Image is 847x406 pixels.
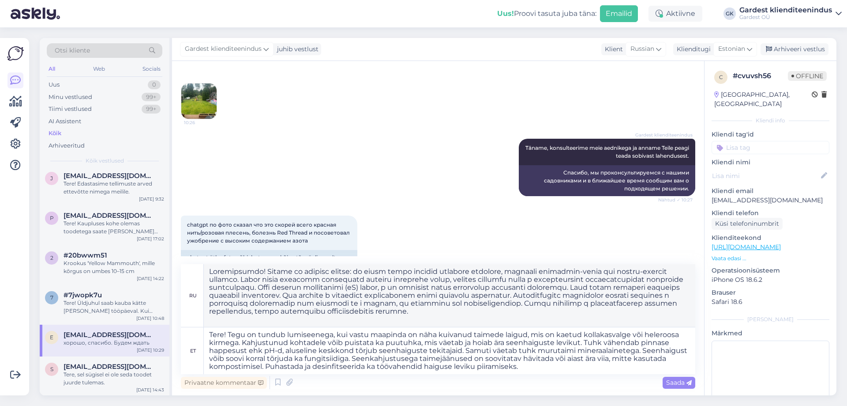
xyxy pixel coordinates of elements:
[712,209,829,218] p: Kliendi telefon
[274,45,319,54] div: juhib vestlust
[190,343,196,358] div: et
[181,83,217,119] img: Attachment
[184,119,217,126] span: 10:26
[136,315,164,322] div: [DATE] 10:48
[49,141,85,150] div: Arhiveeritud
[712,171,819,181] input: Lisa nimi
[49,117,81,126] div: AI Assistent
[635,132,693,138] span: Gardest klienditeenindus
[712,233,829,243] p: Klienditeekond
[189,288,197,303] div: ru
[712,315,829,323] div: [PERSON_NAME]
[181,377,267,389] div: Privaatne kommentaar
[712,196,829,205] p: [EMAIL_ADDRESS][DOMAIN_NAME]
[718,44,745,54] span: Estonian
[142,105,161,114] div: 99+
[64,363,155,371] span: silja.maasing@pjk.ee
[712,130,829,139] p: Kliendi tag'id
[91,63,107,75] div: Web
[64,220,164,235] div: Tere! Kaupluses kohe olemas toodetega saate [PERSON_NAME] päeval või järgmisel päeval kauba juba ...
[64,339,164,347] div: хорошо, спасибо. Будем ждать
[50,294,53,301] span: 7
[739,14,832,21] div: Gardest OÜ
[712,297,829,307] p: Safari 18.6
[739,7,842,21] a: Gardest klienditeenindusGardest OÜ
[187,221,351,244] span: chatgpt по фото сказал что это скорей всего красная нить/розовая плесень, болезнь Red Thread и по...
[497,8,596,19] div: Proovi tasuta juba täna:
[600,5,638,22] button: Emailid
[148,80,161,89] div: 0
[648,6,702,22] div: Aktiivne
[49,93,92,102] div: Minu vestlused
[47,63,57,75] div: All
[712,158,829,167] p: Kliendi nimi
[712,117,829,125] div: Kliendi info
[712,329,829,338] p: Märkmed
[50,334,53,341] span: e
[497,9,514,18] b: Uus!
[64,212,155,220] span: pparmson@gmail.com
[64,180,164,196] div: Tere! Edastasime tellimuste arved ettevõtte nimega meilile.
[137,275,164,282] div: [DATE] 14:22
[714,90,812,109] div: [GEOGRAPHIC_DATA], [GEOGRAPHIC_DATA]
[50,175,53,182] span: j
[137,235,164,242] div: [DATE] 17:02
[136,387,164,393] div: [DATE] 14:43
[761,43,828,55] div: Arhiveeri vestlus
[141,63,162,75] div: Socials
[723,8,736,20] div: GK
[739,7,832,14] div: Gardest klienditeenindus
[64,299,164,315] div: Tere! Üldjuhul saab kauba kätte [PERSON_NAME] tööpäeval. Kui tellisite kauba nädalavahetusel, sii...
[204,264,695,327] textarea: Loremipsumdo! Sitame co adipisc elitse: do eiusm tempo incidid utlabore etdolore, magnaali enimad...
[50,254,53,261] span: 2
[712,186,829,196] p: Kliendi email
[673,45,711,54] div: Klienditugi
[139,196,164,202] div: [DATE] 9:32
[658,197,693,203] span: Nähtud ✓ 10:27
[64,172,155,180] span: jaaguphinn@gmail.com
[86,157,124,165] span: Kõik vestlused
[64,331,155,339] span: edgar94@bk.ru
[185,44,262,54] span: Gardest klienditeenindus
[55,46,90,55] span: Otsi kliente
[733,71,788,81] div: # cvuvsh56
[719,74,723,80] span: c
[601,45,623,54] div: Klient
[519,165,695,196] div: Спасибо, мы проконсультируемся с нашими садовниками и в ближайшее время сообщим вам о подходящем ...
[49,80,60,89] div: Uus
[630,44,654,54] span: Russian
[712,218,783,230] div: Küsi telefoninumbrit
[64,259,164,275] div: Krookus 'Yellow Mammouth', mille kõrgus on umbes 10–15 cm
[788,71,827,81] span: Offline
[7,45,24,62] img: Askly Logo
[204,327,695,374] textarea: Tere! Tegu on tundub lumiseenega, kui vastu maapinda on näha kuivanud taimede laigud, mis on kaet...
[64,251,107,259] span: #20bwwm51
[181,250,357,289] div: chatgpt ütles foto põhjal, et see on kõige tõenäolisemalt punane niithallitus/[PERSON_NAME] halli...
[712,275,829,285] p: iPhone OS 18.6.2
[64,291,102,299] span: #7jwopk7u
[712,243,781,251] a: [URL][DOMAIN_NAME]
[712,141,829,154] input: Lisa tag
[49,105,92,114] div: Tiimi vestlused
[525,144,690,159] span: Täname, konsulteerime meie aednikega ja anname Teile peagi teada sobivast lahendusest.
[666,379,692,387] span: Saada
[49,129,61,138] div: Kõik
[712,266,829,275] p: Operatsioonisüsteem
[64,371,164,387] div: Tere, sel sügisel ei ole seda toodet juurde tulemas.
[712,254,829,262] p: Vaata edasi ...
[50,215,54,221] span: p
[137,347,164,353] div: [DATE] 10:29
[712,288,829,297] p: Brauser
[142,93,161,102] div: 99+
[50,366,53,372] span: s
